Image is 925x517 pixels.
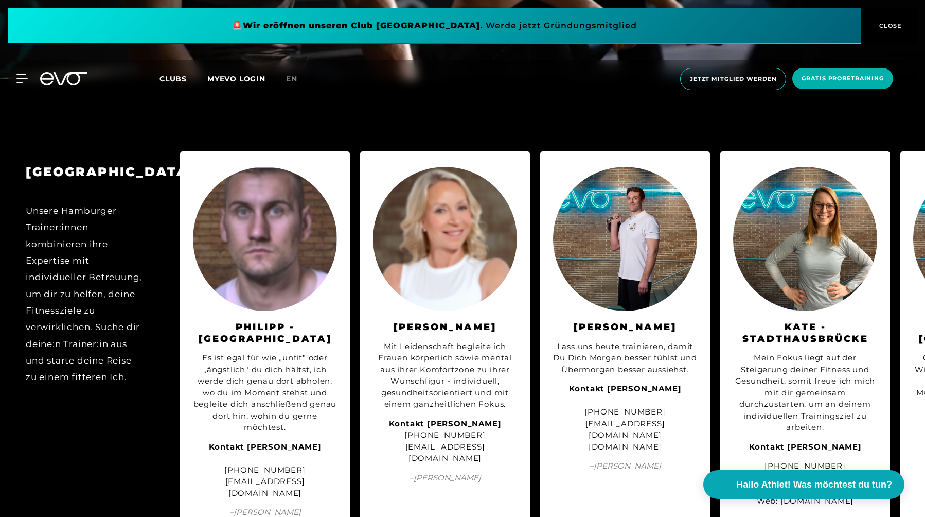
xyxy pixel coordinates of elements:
h3: [GEOGRAPHIC_DATA] [26,164,144,180]
strong: Kontakt [PERSON_NAME] [569,384,682,393]
span: – [PERSON_NAME] [373,472,517,484]
h3: [PERSON_NAME] [373,321,517,333]
a: Jetzt Mitglied werden [677,68,789,90]
img: Kate [733,167,877,311]
a: en [286,73,310,85]
a: MYEVO LOGIN [207,74,265,83]
div: [PHONE_NUMBER] [EMAIL_ADDRESS][DOMAIN_NAME] [DOMAIN_NAME] [553,383,697,453]
span: CLOSE [877,21,902,30]
button: Hallo Athlet! Was möchtest du tun? [703,470,904,499]
span: Hallo Athlet! Was möchtest du tun? [736,478,892,492]
a: Clubs [159,74,207,83]
div: Mit Leidenschaft begleite ich Frauen körperlich sowie mental aus ihrer Komfortzone zu ihrer Wunsc... [373,341,517,410]
h3: [PERSON_NAME] [553,321,697,333]
div: Mein Fokus liegt auf der Steigerung deiner Fitness und Gesundheit, somit freue ich mich mit dir g... [733,352,877,434]
span: – [PERSON_NAME] [553,460,697,472]
div: Unsere Hamburger Trainer:innen kombinieren ihre Expertise mit individueller Betreuung, um dir zu ... [26,202,144,385]
span: Clubs [159,74,187,83]
img: Christina [373,167,517,311]
div: Lass uns heute trainieren, damit Du Dich Morgen besser fühlst und Übermorgen besser aussiehst. [553,341,697,376]
h3: Philipp - [GEOGRAPHIC_DATA] [193,321,337,344]
h3: KATE - STADTHAUSBRÜCKE [733,321,877,344]
strong: Kontakt [PERSON_NAME] [749,442,862,452]
img: Leonard [553,167,697,311]
div: [PHONE_NUMBER] [EMAIL_ADDRESS][DOMAIN_NAME] [193,441,337,499]
div: [PHONE_NUMBER] [EMAIL_ADDRESS][DOMAIN_NAME] Web: [DOMAIN_NAME] [733,460,877,507]
div: [PHONE_NUMBER] [EMAIL_ADDRESS][DOMAIN_NAME] [373,418,517,464]
strong: Kontakt [PERSON_NAME] [209,442,322,452]
strong: Kontakt [PERSON_NAME] [389,419,502,428]
div: Es ist egal für wie „unfit" oder „ängstlich" du dich hältst, ich werde dich genau dort abholen, w... [193,352,337,434]
span: Jetzt Mitglied werden [690,75,776,83]
button: CLOSE [861,8,917,44]
img: Philipp [193,167,337,311]
span: Gratis Probetraining [802,74,884,83]
a: Gratis Probetraining [789,68,896,90]
span: en [286,74,297,83]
